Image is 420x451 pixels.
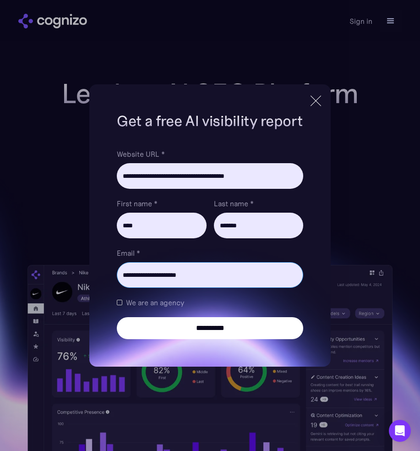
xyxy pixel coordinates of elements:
[117,198,206,209] label: First name *
[214,198,303,209] label: Last name *
[126,297,184,308] span: We are an agency
[117,247,303,258] label: Email *
[117,112,303,130] h1: Get a free AI visibility report
[389,420,411,442] div: Open Intercom Messenger
[117,148,303,339] form: Brand Report Form
[117,148,303,159] label: Website URL *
